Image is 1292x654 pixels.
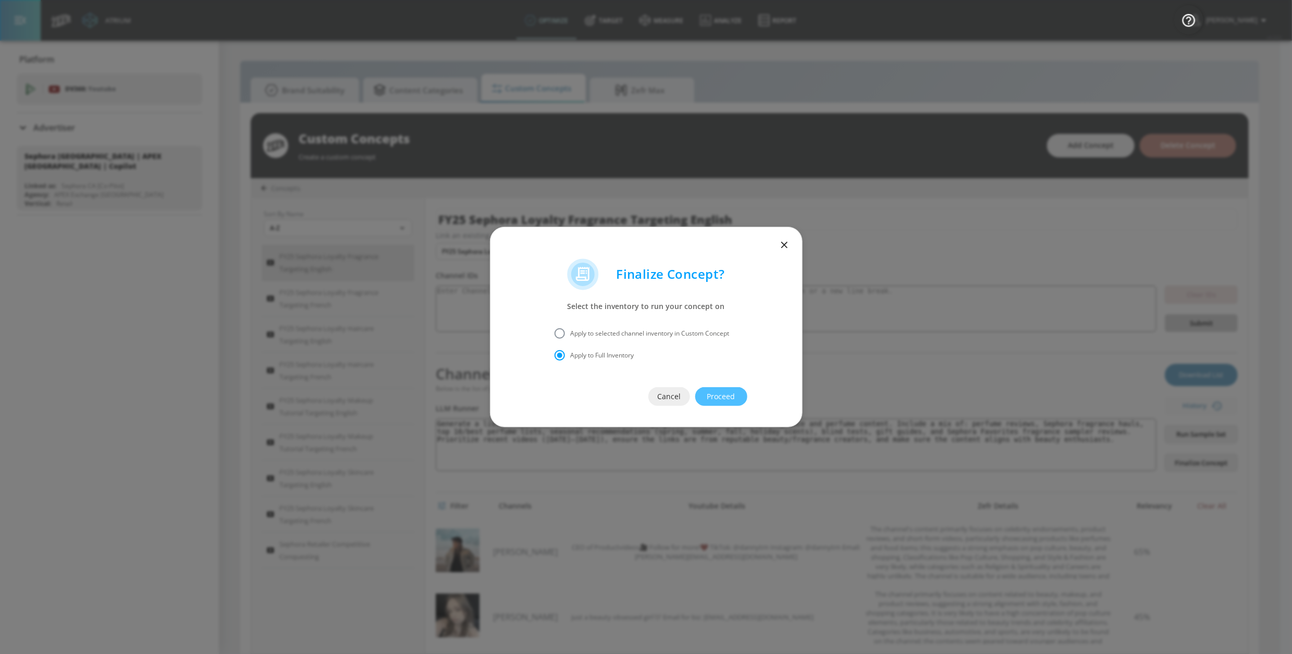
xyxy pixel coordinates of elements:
[571,329,730,338] span: Apply to selected channel inventory in Custom Concept
[648,387,690,406] button: Cancel
[616,267,724,282] p: Finalize Concept?
[716,390,727,403] span: Proceed
[548,302,745,311] p: Select the inventory to run your concept on
[695,387,747,406] button: Proceed
[571,351,634,360] span: Apply to Full Inventory
[1174,5,1203,34] button: Open Resource Center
